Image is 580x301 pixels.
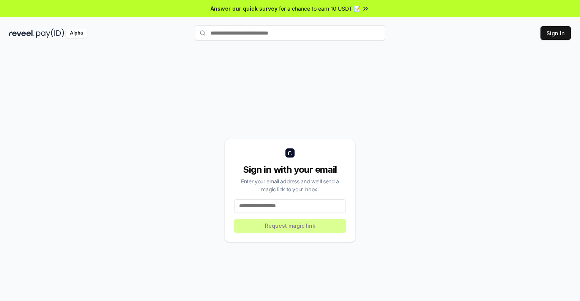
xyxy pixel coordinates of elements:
[234,177,346,193] div: Enter your email address and we’ll send a magic link to your inbox.
[540,26,571,40] button: Sign In
[279,5,360,13] span: for a chance to earn 10 USDT 📝
[9,28,35,38] img: reveel_dark
[211,5,277,13] span: Answer our quick survey
[66,28,87,38] div: Alpha
[36,28,64,38] img: pay_id
[285,148,295,158] img: logo_small
[234,164,346,176] div: Sign in with your email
